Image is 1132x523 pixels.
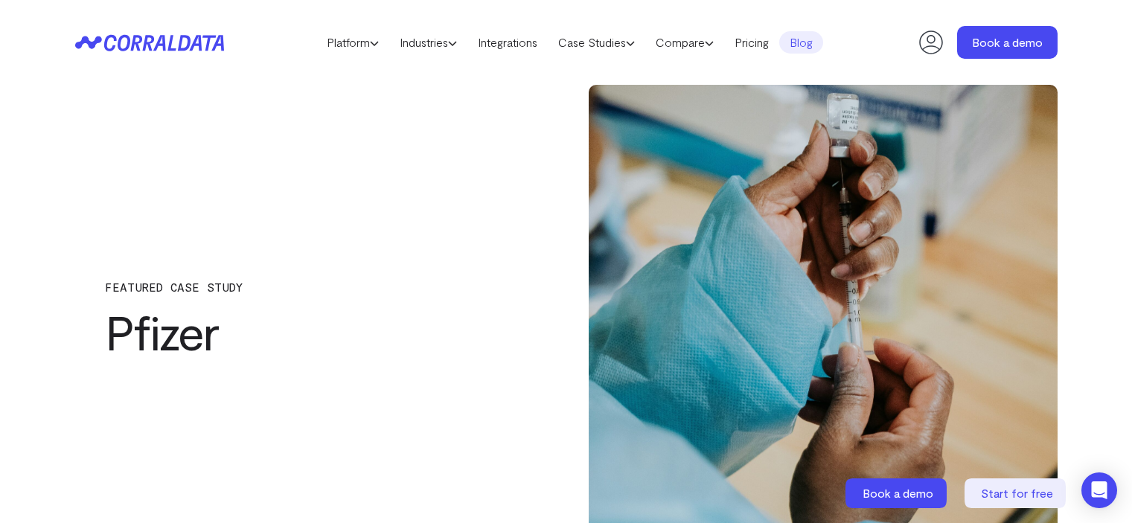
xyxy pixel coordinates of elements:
[105,305,514,359] h1: Pfizer
[467,31,548,54] a: Integrations
[957,26,1058,59] a: Book a demo
[965,478,1069,508] a: Start for free
[548,31,645,54] a: Case Studies
[1081,472,1117,508] div: Open Intercom Messenger
[981,486,1053,500] span: Start for free
[105,280,514,294] p: FEATURED CASE STUDY
[389,31,467,54] a: Industries
[845,478,950,508] a: Book a demo
[316,31,389,54] a: Platform
[779,31,823,54] a: Blog
[645,31,724,54] a: Compare
[724,31,779,54] a: Pricing
[863,486,933,500] span: Book a demo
